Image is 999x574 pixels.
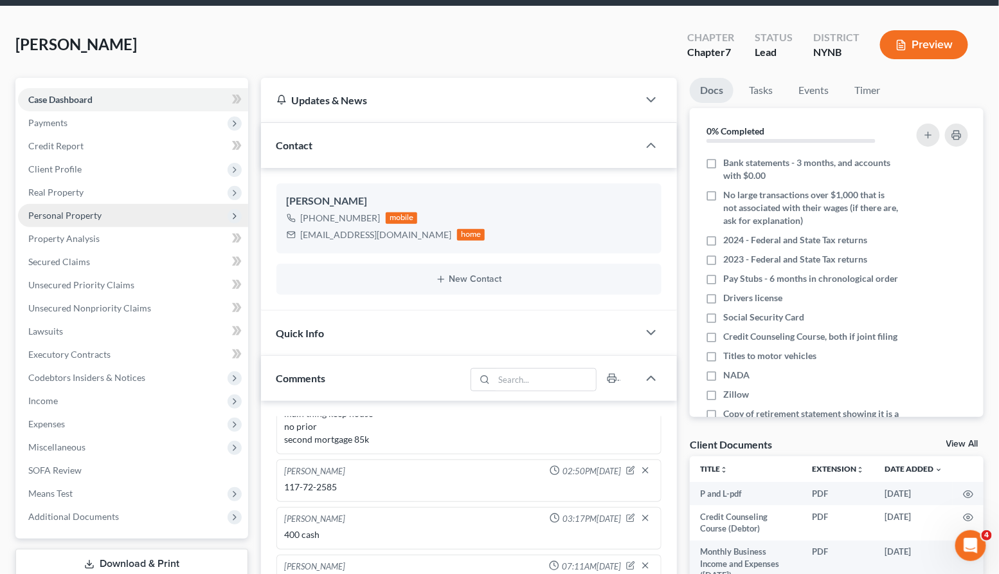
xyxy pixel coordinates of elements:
[285,528,654,541] div: 400 cash
[812,464,864,474] a: Extensionunfold_more
[723,407,899,433] span: Copy of retirement statement showing it is a exempt asset if any
[874,482,953,505] td: [DATE]
[28,94,93,105] span: Case Dashboard
[802,482,874,505] td: PDF
[690,505,802,541] td: Credit Counseling Course (Debtor)
[723,349,816,362] span: Titles to motor vehicles
[386,212,418,224] div: mobile
[982,530,992,541] span: 4
[18,134,248,158] a: Credit Report
[28,441,85,452] span: Miscellaneous
[18,273,248,297] a: Unsecured Priority Claims
[18,250,248,273] a: Secured Claims
[723,330,897,343] span: Credit Counseling Course, both if joint filing
[18,227,248,250] a: Property Analysis
[28,465,82,476] span: SOFA Review
[276,93,624,107] div: Updates & News
[690,482,802,505] td: P and L-pdf
[276,139,313,151] span: Contact
[723,189,899,227] span: No large transactions over $1,000 that is not associated with their wages (if there are, ask for ...
[856,466,864,474] i: unfold_more
[706,125,764,136] strong: 0% Completed
[301,228,452,241] div: [EMAIL_ADDRESS][DOMAIN_NAME]
[723,388,749,401] span: Zillow
[946,440,978,449] a: View All
[955,530,986,561] iframe: Intercom live chat
[885,464,942,474] a: Date Added expand_more
[755,30,793,45] div: Status
[739,78,783,103] a: Tasks
[28,395,58,406] span: Income
[723,292,782,304] span: Drivers license
[18,88,248,111] a: Case Dashboard
[28,326,63,337] span: Lawsuits
[723,156,899,182] span: Bank statements - 3 months, and accounts with $0.00
[28,187,84,198] span: Real Property
[720,466,728,474] i: unfold_more
[285,513,346,526] div: [PERSON_NAME]
[28,279,134,290] span: Unsecured Priority Claims
[723,369,750,382] span: NADA
[28,372,145,383] span: Codebtors Insiders & Notices
[562,560,621,573] span: 07:11AM[DATE]
[723,234,867,246] span: 2024 - Federal and State Tax returns
[494,369,597,391] input: Search...
[813,45,860,60] div: NYNB
[28,140,84,151] span: Credit Report
[723,311,804,324] span: Social Security Card
[935,466,942,474] i: expand_more
[28,210,102,221] span: Personal Property
[562,465,621,477] span: 02:50PM[DATE]
[285,560,346,573] div: [PERSON_NAME]
[18,459,248,482] a: SOFA Review
[28,233,100,244] span: Property Analysis
[28,418,65,429] span: Expenses
[813,30,860,45] div: District
[723,253,867,266] span: 2023 - Federal and State Tax returns
[287,274,652,284] button: New Contact
[457,229,485,241] div: home
[18,297,248,320] a: Unsecured Nonpriority Claims
[28,163,82,174] span: Client Profile
[15,35,137,53] span: [PERSON_NAME]
[562,513,621,525] span: 03:17PM[DATE]
[287,194,652,209] div: [PERSON_NAME]
[285,465,346,478] div: [PERSON_NAME]
[690,438,772,451] div: Client Documents
[802,505,874,541] td: PDF
[285,481,654,494] div: 117-72-2585
[723,272,898,285] span: Pay Stubs - 6 months in chronological order
[276,372,326,384] span: Comments
[687,30,734,45] div: Chapter
[28,117,67,128] span: Payments
[880,30,968,59] button: Preview
[28,349,111,360] span: Executory Contracts
[18,343,248,366] a: Executory Contracts
[28,256,90,267] span: Secured Claims
[788,78,839,103] a: Events
[301,212,381,225] div: [PHONE_NUMBER]
[874,505,953,541] td: [DATE]
[725,46,731,58] span: 7
[687,45,734,60] div: Chapter
[18,320,248,343] a: Lawsuits
[28,488,73,499] span: Means Test
[28,511,119,522] span: Additional Documents
[700,464,728,474] a: Titleunfold_more
[690,78,733,103] a: Docs
[755,45,793,60] div: Lead
[28,302,151,313] span: Unsecured Nonpriority Claims
[844,78,890,103] a: Timer
[276,327,325,339] span: Quick Info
